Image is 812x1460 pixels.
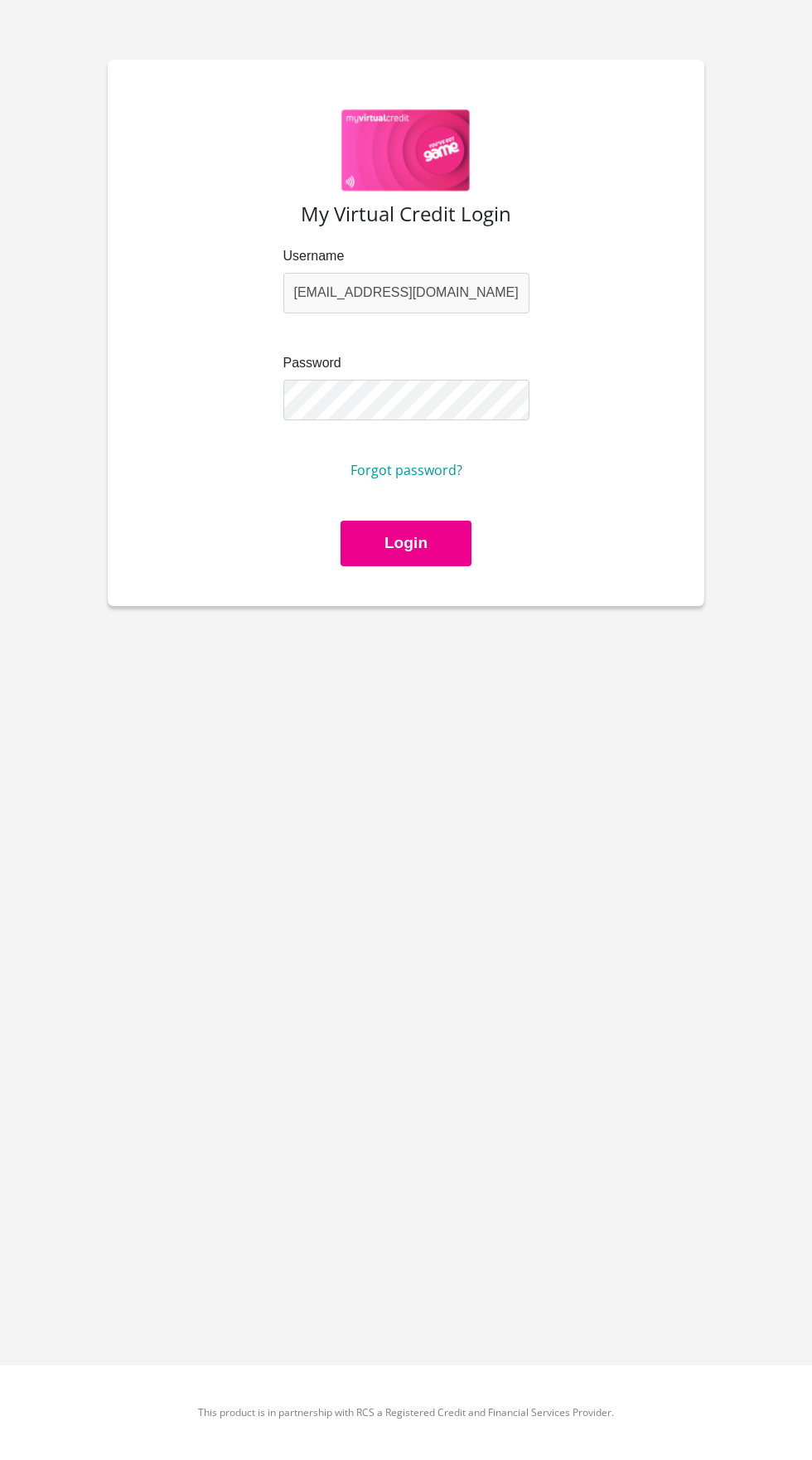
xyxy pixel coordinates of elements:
h3: My Virtual Credit Login [147,202,665,226]
label: Password [283,353,529,373]
button: Login [341,521,471,566]
a: Forgot password? [350,461,462,479]
input: Email [283,273,529,313]
p: This product is in partnership with RCS a Registered Credit and Financial Services Provider. [120,1405,692,1420]
img: game logo [341,109,471,192]
label: Username [283,246,529,266]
